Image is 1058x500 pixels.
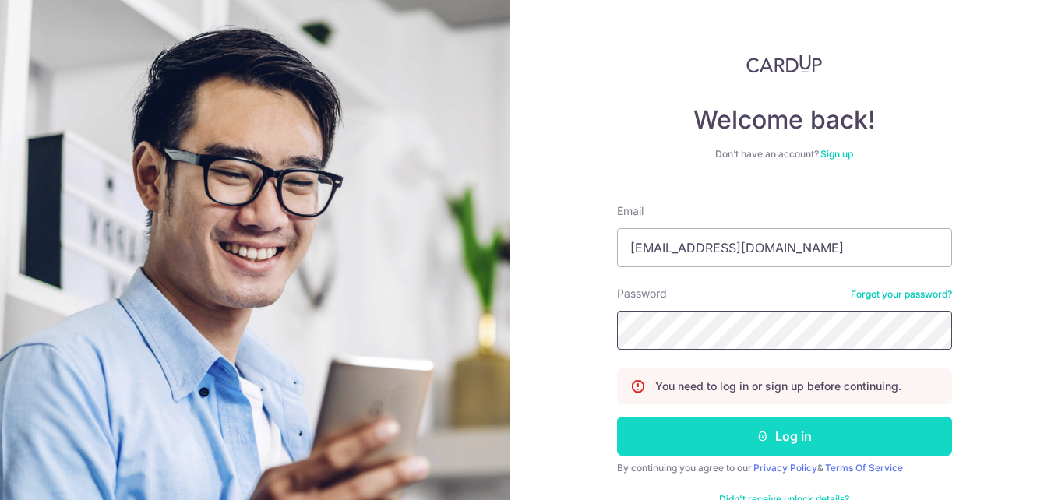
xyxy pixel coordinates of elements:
[655,379,901,394] p: You need to log in or sign up before continuing.
[746,55,823,73] img: CardUp Logo
[617,417,952,456] button: Log in
[617,148,952,160] div: Don’t have an account?
[617,203,644,219] label: Email
[820,148,853,160] a: Sign up
[753,462,817,474] a: Privacy Policy
[617,228,952,267] input: Enter your Email
[617,286,667,301] label: Password
[825,462,903,474] a: Terms Of Service
[617,462,952,474] div: By continuing you agree to our &
[617,104,952,136] h4: Welcome back!
[851,288,952,301] a: Forgot your password?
